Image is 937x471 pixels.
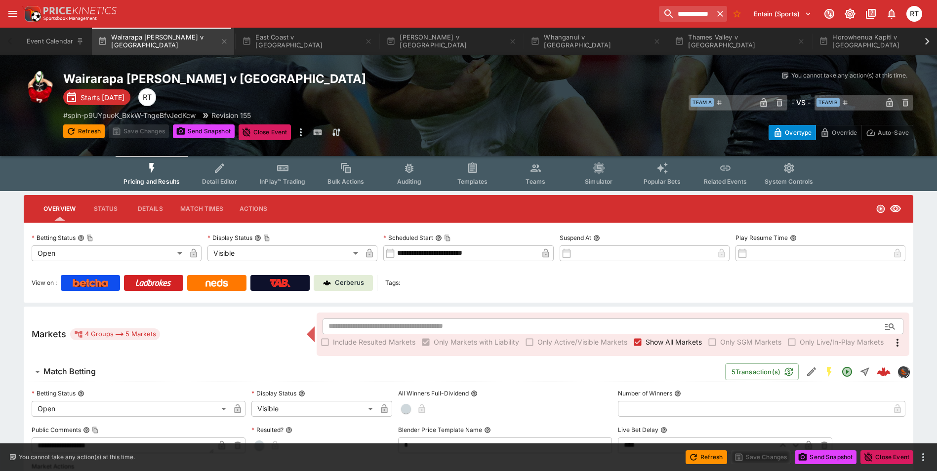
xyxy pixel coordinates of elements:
[83,427,90,433] button: Public CommentsCopy To Clipboard
[202,178,237,185] span: Detail Editor
[21,28,90,55] button: Event Calendar
[660,427,667,433] button: Live Bet Delay
[327,178,364,185] span: Bulk Actions
[24,362,725,382] button: Match Betting
[769,125,816,140] button: Overtype
[32,426,81,434] p: Public Comments
[820,363,838,381] button: SGM Enabled
[860,450,913,464] button: Close Event
[83,197,128,221] button: Status
[877,365,891,379] img: logo-cerberus--red.svg
[397,178,421,185] span: Auditing
[444,235,451,241] button: Copy To Clipboard
[19,453,135,462] p: You cannot take any action(s) at this time.
[285,427,292,433] button: Resulted?
[877,365,891,379] div: db53e398-35f8-452e-98ec-ba11e3f54aef
[239,124,291,140] button: Close Event
[748,6,817,22] button: Select Tenant
[906,6,922,22] div: Richard Tatton
[314,275,373,291] a: Cerberus
[74,328,156,340] div: 4 Groups 5 Markets
[838,363,856,381] button: Open
[790,235,797,241] button: Play Resume Time
[260,178,305,185] span: InPlay™ Trading
[791,71,907,80] p: You cannot take any action(s) at this time.
[116,156,821,191] div: Event type filters
[669,28,811,55] button: Thames Valley v [GEOGRAPHIC_DATA]
[898,366,909,377] img: sportingsolutions
[78,235,84,241] button: Betting StatusCopy To Clipboard
[323,279,331,287] img: Cerberus
[585,178,612,185] span: Simulator
[251,389,296,397] p: Display Status
[878,127,909,138] p: Auto-Save
[795,450,856,464] button: Send Snapshot
[800,337,884,347] span: Only Live/In-Play Markets
[862,5,880,23] button: Documentation
[785,127,812,138] p: Overtype
[484,427,491,433] button: Blender Price Template Name
[720,337,781,347] span: Only SGM Markets
[525,28,667,55] button: Whanganui v [GEOGRAPHIC_DATA]
[385,275,400,291] label: Tags:
[123,178,180,185] span: Pricing and Results
[63,124,105,138] button: Refresh
[892,337,903,349] svg: More
[231,197,276,221] button: Actions
[644,178,681,185] span: Popular Bets
[43,16,97,21] img: Sportsbook Management
[917,451,929,463] button: more
[816,98,840,107] span: Team B
[434,337,519,347] span: Only Markets with Liability
[263,235,270,241] button: Copy To Clipboard
[560,234,591,242] p: Suspend At
[32,245,186,261] div: Open
[86,235,93,241] button: Copy To Clipboard
[81,92,124,103] p: Starts [DATE]
[254,235,261,241] button: Display StatusCopy To Clipboard
[36,197,83,221] button: Overview
[890,203,901,215] svg: Visible
[251,426,284,434] p: Resulted?
[135,279,171,287] img: Ladbrokes
[803,363,820,381] button: Edit Detail
[333,337,415,347] span: Include Resulted Markets
[138,88,156,106] div: Richard Tatton
[398,389,469,397] p: All Winners Full-Dividend
[4,5,22,23] button: open drawer
[876,204,886,214] svg: Open
[270,279,290,287] img: TabNZ
[298,390,305,397] button: Display Status
[207,245,362,261] div: Visible
[22,4,41,24] img: PriceKinetics Logo
[92,427,99,433] button: Copy To Clipboard
[205,279,228,287] img: Neds
[729,6,745,22] button: No Bookmarks
[380,28,523,55] button: [PERSON_NAME] v [GEOGRAPHIC_DATA]
[78,390,84,397] button: Betting Status
[457,178,488,185] span: Templates
[335,278,364,288] p: Cerberus
[128,197,172,221] button: Details
[725,363,799,380] button: 5Transaction(s)
[211,110,251,120] p: Revision 155
[765,178,813,185] span: System Controls
[841,366,853,378] svg: Open
[881,317,899,335] button: Open
[236,28,378,55] button: East Coast v [GEOGRAPHIC_DATA]
[618,389,672,397] p: Number of Winners
[874,362,894,382] a: db53e398-35f8-452e-98ec-ba11e3f54aef
[172,197,231,221] button: Match Times
[92,28,234,55] button: Wairarapa [PERSON_NAME] v [GEOGRAPHIC_DATA]
[897,366,909,378] div: sportingsolutions
[646,337,702,347] span: Show All Markets
[856,363,874,381] button: Straight
[861,125,913,140] button: Auto-Save
[32,234,76,242] p: Betting Status
[43,7,117,14] img: PriceKinetics
[63,110,196,120] p: Copy To Clipboard
[526,178,545,185] span: Teams
[903,3,925,25] button: Richard Tatton
[173,124,235,138] button: Send Snapshot
[820,5,838,23] button: Connected to PK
